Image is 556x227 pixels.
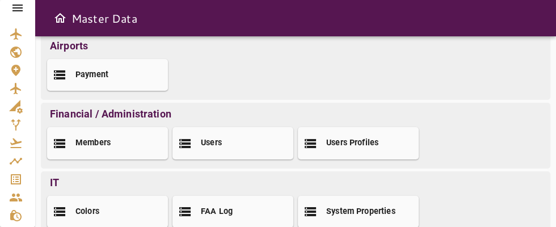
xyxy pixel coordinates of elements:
h2: Users [201,137,222,149]
h2: Members [75,137,111,149]
h2: System Properties [326,206,395,218]
button: Open drawer [49,7,71,30]
h2: FAA Log [201,206,233,218]
h2: Users Profiles [326,137,378,149]
h2: Colors [75,206,99,218]
p: IT [44,175,547,190]
p: Financial / Administration [44,106,547,121]
h2: Payment [75,69,108,81]
p: Airports [44,38,547,53]
h6: Master Data [71,9,137,27]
